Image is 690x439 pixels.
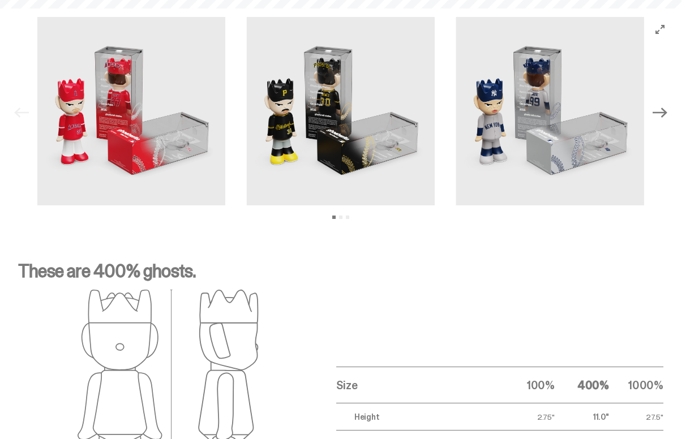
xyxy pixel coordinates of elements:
button: View full-screen [653,23,667,36]
th: 1000% [609,367,663,403]
button: Next [648,100,672,125]
td: 11.0" [555,403,609,431]
button: View slide 1 [332,216,336,219]
img: 2_MLB_400_Media_Gallery_Skenes.png [247,17,435,205]
button: View slide 3 [346,216,349,219]
td: 2.75" [500,403,555,431]
th: 400% [555,367,609,403]
button: View slide 2 [339,216,342,219]
td: Height [336,403,500,431]
img: 1_MLB_400_Media_Gallery_Trout.png [37,17,225,205]
th: 100% [500,367,555,403]
td: 27.5" [609,403,663,431]
p: These are 400% ghosts. [18,262,663,289]
img: 5_MLB_400_Media_Gallery_Judge.png [456,17,644,205]
th: Size [336,367,500,403]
